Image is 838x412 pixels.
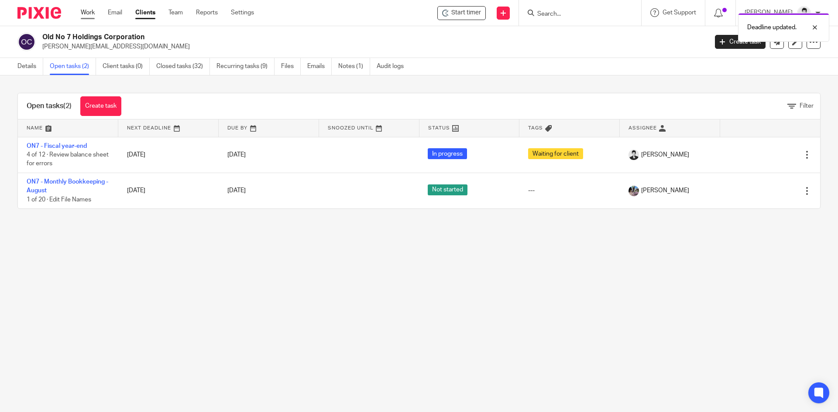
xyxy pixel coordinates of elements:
[528,148,583,159] span: Waiting for client
[42,42,702,51] p: [PERSON_NAME][EMAIL_ADDRESS][DOMAIN_NAME]
[196,8,218,17] a: Reports
[118,137,219,173] td: [DATE]
[42,33,570,42] h2: Old No 7 Holdings Corporation
[103,58,150,75] a: Client tasks (0)
[528,186,611,195] div: ---
[118,173,219,208] td: [DATE]
[27,143,87,149] a: ON7 - Fiscal year-end
[281,58,301,75] a: Files
[428,126,450,130] span: Status
[641,186,689,195] span: [PERSON_NAME]
[328,126,374,130] span: Snoozed Until
[17,33,36,51] img: svg%3E
[797,6,811,20] img: squarehead.jpg
[156,58,210,75] a: Closed tasks (32)
[628,186,639,196] img: Screen%20Shot%202020-06-25%20at%209.49.30%20AM.png
[168,8,183,17] a: Team
[63,102,72,109] span: (2)
[338,58,370,75] a: Notes (1)
[27,102,72,111] h1: Open tasks
[428,148,467,159] span: In progress
[628,150,639,160] img: squarehead.jpg
[81,8,95,17] a: Work
[27,152,109,167] span: 4 of 12 · Review balance sheet for errors
[50,58,96,75] a: Open tasks (2)
[27,197,91,203] span: 1 of 20 · Edit File Names
[231,8,254,17] a: Settings
[715,35,766,49] a: Create task
[377,58,410,75] a: Audit logs
[437,6,486,20] div: Old No 7 Holdings Corporation
[108,8,122,17] a: Email
[747,23,797,32] p: Deadline updated.
[428,184,467,195] span: Not started
[216,58,275,75] a: Recurring tasks (9)
[135,8,155,17] a: Clients
[17,7,61,19] img: Pixie
[641,150,689,159] span: [PERSON_NAME]
[227,152,246,158] span: [DATE]
[17,58,43,75] a: Details
[800,103,814,109] span: Filter
[307,58,332,75] a: Emails
[528,126,543,130] span: Tags
[80,96,121,116] a: Create task
[227,188,246,194] span: [DATE]
[27,179,108,194] a: ON7 - Monthly Bookkeeping - August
